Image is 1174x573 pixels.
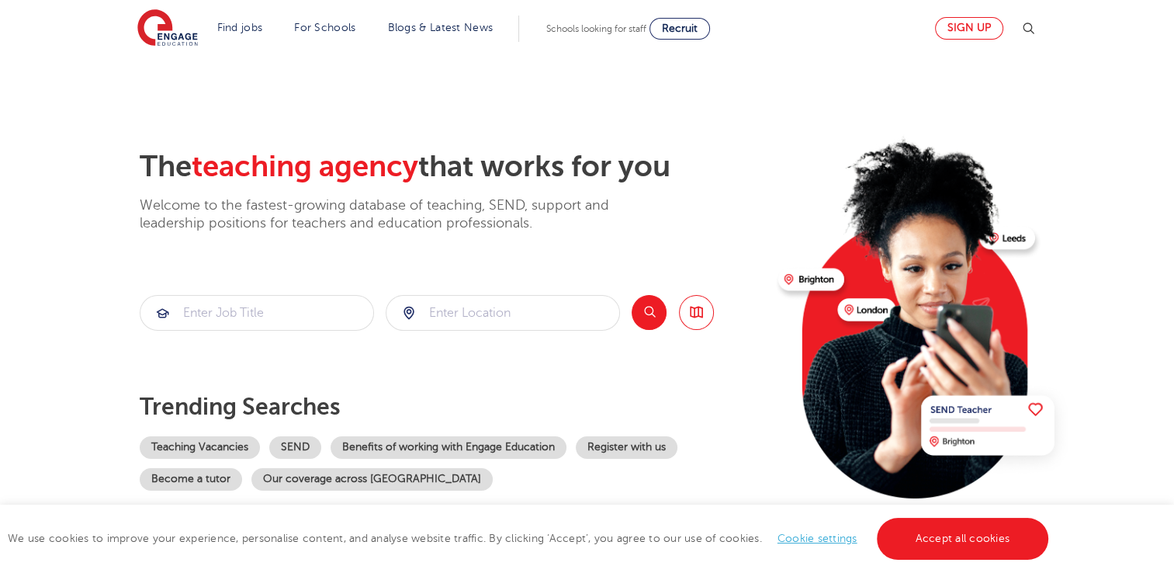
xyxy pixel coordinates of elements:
[140,393,766,421] p: Trending searches
[140,468,242,491] a: Become a tutor
[546,23,646,34] span: Schools looking for staff
[935,17,1003,40] a: Sign up
[632,295,667,330] button: Search
[137,9,198,48] img: Engage Education
[386,295,620,331] div: Submit
[140,149,766,185] h2: The that works for you
[251,468,493,491] a: Our coverage across [GEOGRAPHIC_DATA]
[331,436,566,459] a: Benefits of working with Engage Education
[140,296,373,330] input: Submit
[777,533,857,544] a: Cookie settings
[649,18,710,40] a: Recruit
[269,436,321,459] a: SEND
[8,533,1052,544] span: We use cookies to improve your experience, personalise content, and analyse website traffic. By c...
[192,150,418,183] span: teaching agency
[386,296,619,330] input: Submit
[140,436,260,459] a: Teaching Vacancies
[140,196,652,233] p: Welcome to the fastest-growing database of teaching, SEND, support and leadership positions for t...
[576,436,677,459] a: Register with us
[140,295,374,331] div: Submit
[388,22,493,33] a: Blogs & Latest News
[877,518,1049,560] a: Accept all cookies
[217,22,263,33] a: Find jobs
[662,23,698,34] span: Recruit
[294,22,355,33] a: For Schools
